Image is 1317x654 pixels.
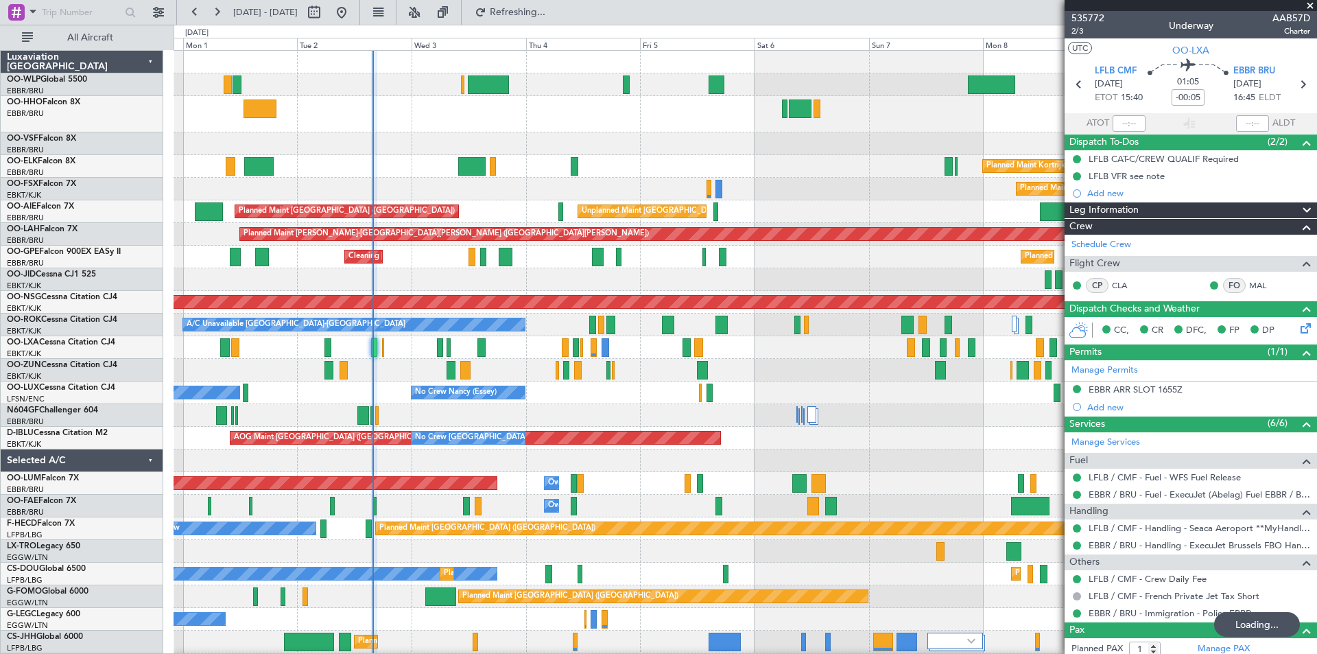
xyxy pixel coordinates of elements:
a: EBKT/KJK [7,303,41,314]
a: OO-HHOFalcon 8X [7,98,80,106]
span: Handling [1069,504,1108,519]
div: A/C Unavailable [GEOGRAPHIC_DATA]-[GEOGRAPHIC_DATA] [187,314,405,335]
a: D-IBLUCessna Citation M2 [7,429,108,437]
a: CLA [1112,279,1143,292]
span: 535772 [1071,11,1104,25]
a: LFSN/ENC [7,394,45,404]
a: EBBR/BRU [7,417,44,427]
span: OO-LUM [7,474,41,482]
span: OO-NSG [7,293,41,301]
span: 15:40 [1121,91,1143,105]
span: D-IBLU [7,429,34,437]
a: EBBR/BRU [7,213,44,223]
a: OO-LAHFalcon 7X [7,225,78,233]
span: ATOT [1087,117,1109,130]
span: EBBR BRU [1233,65,1275,78]
input: Trip Number [42,2,121,23]
span: OO-VSF [7,135,38,143]
div: [DATE] [185,27,209,39]
span: CC, [1114,324,1129,338]
div: FO [1223,278,1246,293]
div: Planned Maint [PERSON_NAME]-[GEOGRAPHIC_DATA][PERSON_NAME] ([GEOGRAPHIC_DATA][PERSON_NAME]) [244,224,649,244]
span: 01:05 [1177,75,1199,89]
div: Planned Maint Kortrijk-[GEOGRAPHIC_DATA] [1020,178,1180,199]
a: OO-FAEFalcon 7X [7,497,76,505]
div: EBBR ARR SLOT 1655Z [1089,384,1183,395]
a: OO-VSFFalcon 8X [7,135,76,143]
span: Fuel [1069,453,1088,469]
span: Pax [1069,622,1084,638]
span: Dispatch To-Dos [1069,135,1139,150]
div: Mon 1 [183,38,298,50]
span: Permits [1069,344,1102,360]
div: Fri 5 [640,38,755,50]
div: LFLB CAT-C/CREW QUALIF Required [1089,153,1239,165]
a: Schedule Crew [1071,238,1131,252]
span: Dispatch Checks and Weather [1069,301,1200,317]
a: OO-ELKFalcon 8X [7,157,75,165]
span: [DATE] - [DATE] [233,6,298,19]
a: OO-JIDCessna CJ1 525 [7,270,96,279]
a: EBBR / BRU - Fuel - ExecuJet (Abelag) Fuel EBBR / BRU [1089,489,1310,500]
div: Loading... [1214,612,1300,637]
div: Planned Maint [GEOGRAPHIC_DATA] ([GEOGRAPHIC_DATA]) [462,586,678,607]
span: LFLB CMF [1095,65,1137,78]
div: Underway [1169,19,1213,33]
div: Add new [1087,187,1310,199]
div: Unplanned Maint [GEOGRAPHIC_DATA] ([GEOGRAPHIC_DATA] National) [582,201,840,222]
span: All Aircraft [36,33,145,43]
button: Refreshing... [468,1,551,23]
a: EGGW/LTN [7,552,48,563]
span: OO-GPE [7,248,39,256]
span: ETOT [1095,91,1117,105]
div: No Crew Nancy (Essey) [415,382,497,403]
span: Others [1069,554,1100,570]
span: OO-LUX [7,384,39,392]
span: AAB57D [1272,11,1310,25]
a: CS-JHHGlobal 6000 [7,633,83,641]
a: EBBR/BRU [7,86,44,96]
a: EBBR / BRU - Immigration - Police EBBR [1089,607,1251,619]
a: EBBR / BRU - Handling - ExecuJet Brussels FBO Handling Abelag [1089,539,1310,551]
a: EGGW/LTN [7,620,48,631]
a: LX-TROLegacy 650 [7,542,80,550]
span: [DATE] [1233,78,1261,91]
button: All Aircraft [15,27,149,49]
div: Add new [1087,401,1310,413]
a: Manage Services [1071,436,1140,449]
div: Sun 7 [869,38,984,50]
span: 16:45 [1233,91,1255,105]
span: Refreshing... [489,8,547,17]
span: OO-AIE [7,202,36,211]
span: (1/1) [1268,344,1288,359]
span: Charter [1272,25,1310,37]
span: CS-DOU [7,565,39,573]
a: LFLB / CMF - Crew Daily Fee [1089,573,1207,585]
span: G-FOMO [7,587,42,596]
a: EBBR/BRU [7,145,44,155]
span: [DATE] [1095,78,1123,91]
a: EBKT/KJK [7,439,41,449]
span: OO-JID [7,270,36,279]
a: LFLB / CMF - Handling - Seaca Aeroport **MyHandling**LFLB / CMF [1089,522,1310,534]
div: Planned Maint [GEOGRAPHIC_DATA] ([GEOGRAPHIC_DATA]) [444,563,660,584]
a: LFLB / CMF - Fuel - WFS Fuel Release [1089,471,1241,483]
span: G-LEGC [7,610,36,618]
span: 2/3 [1071,25,1104,37]
a: EBKT/KJK [7,326,41,336]
a: LFPB/LBG [7,575,43,585]
a: OO-LUXCessna Citation CJ4 [7,384,115,392]
div: Planned Maint [GEOGRAPHIC_DATA] ([GEOGRAPHIC_DATA]) [358,631,574,652]
span: DP [1262,324,1274,338]
span: OO-HHO [7,98,43,106]
span: LX-TRO [7,542,36,550]
a: OO-ZUNCessna Citation CJ4 [7,361,117,369]
span: OO-ROK [7,316,41,324]
span: ELDT [1259,91,1281,105]
a: G-FOMOGlobal 6000 [7,587,88,596]
a: OO-ROKCessna Citation CJ4 [7,316,117,324]
a: CS-DOUGlobal 6500 [7,565,86,573]
a: MAL [1249,279,1280,292]
a: EGGW/LTN [7,598,48,608]
span: OO-LXA [1172,43,1209,58]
